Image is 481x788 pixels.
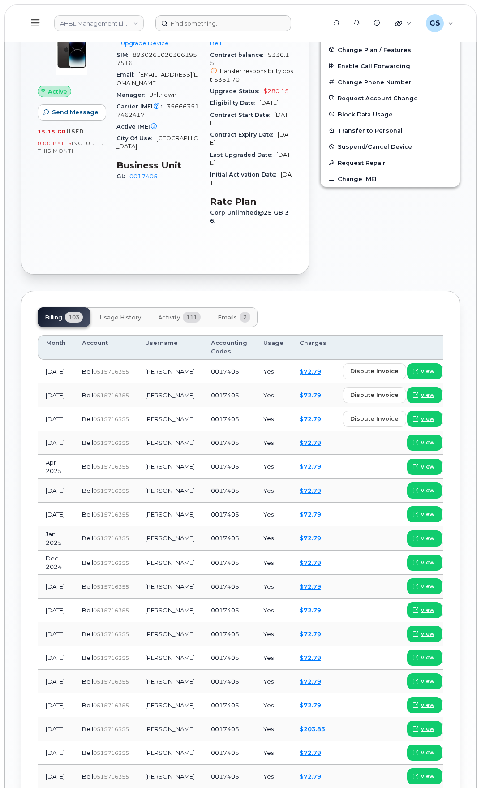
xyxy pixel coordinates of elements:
[421,725,434,733] span: view
[82,392,93,399] span: Bell
[52,108,99,116] span: Send Message
[321,74,460,90] button: Change Phone Number
[211,463,239,470] span: 0017405
[255,693,292,717] td: Yes
[407,626,442,642] a: view
[218,314,237,321] span: Emails
[137,335,203,360] th: Username
[82,487,93,494] span: Bell
[321,42,460,58] button: Change Plan / Features
[100,314,141,321] span: Usage History
[211,439,239,446] span: 0017405
[300,487,321,494] a: $72.79
[38,479,74,503] td: [DATE]
[74,335,137,360] th: Account
[38,646,74,670] td: [DATE]
[116,91,149,98] span: Manager
[82,678,93,685] span: Bell
[321,171,460,187] button: Change IMEI
[300,773,321,780] a: $72.79
[82,654,93,661] span: Bell
[210,196,293,207] h3: Rate Plan
[116,40,169,47] a: + Upgrade Device
[255,479,292,503] td: Yes
[211,534,239,542] span: 0017405
[211,392,239,399] span: 0017405
[93,773,129,780] span: 0515716355
[255,335,292,360] th: Usage
[116,160,199,171] h3: Business Unit
[203,335,255,360] th: Accounting Codes
[210,171,281,178] span: Initial Activation Date
[38,129,66,135] span: 15.15 GB
[93,678,129,685] span: 0515716355
[137,431,203,455] td: [PERSON_NAME]
[210,52,293,84] span: $330.15
[82,463,93,470] span: Bell
[300,654,321,661] a: $72.79
[321,138,460,155] button: Suspend/Cancel Device
[116,71,138,78] span: Email
[38,670,74,693] td: [DATE]
[429,18,440,29] span: GS
[255,599,292,622] td: Yes
[407,506,442,522] a: view
[93,439,129,446] span: 0515716355
[300,702,321,709] a: $72.79
[255,455,292,479] td: Yes
[421,701,434,709] span: view
[421,439,434,447] span: view
[300,463,321,470] a: $72.79
[421,749,434,757] span: view
[38,622,74,646] td: [DATE]
[93,726,129,732] span: 0515716355
[137,455,203,479] td: [PERSON_NAME]
[211,415,239,422] span: 0017405
[93,535,129,542] span: 0515716355
[421,606,434,614] span: view
[407,578,442,594] a: view
[240,312,250,323] span: 2
[211,630,239,637] span: 0017405
[210,112,274,118] span: Contract Start Date
[407,602,442,618] a: view
[255,503,292,526] td: Yes
[255,717,292,741] td: Yes
[300,749,321,756] a: $72.79
[255,551,292,575] td: Yes
[421,391,434,399] span: view
[300,368,321,375] a: $72.79
[211,654,239,661] span: 0017405
[421,463,434,471] span: view
[300,630,321,637] a: $72.79
[211,702,239,709] span: 0017405
[116,123,164,130] span: Active IMEI
[421,487,434,495] span: view
[116,135,156,142] span: City Of Use
[137,575,203,599] td: [PERSON_NAME]
[210,52,268,58] span: Contract balance
[407,768,442,784] a: view
[158,314,180,321] span: Activity
[300,415,321,422] a: $72.79
[137,622,203,646] td: [PERSON_NAME]
[255,360,292,383] td: Yes
[82,630,93,637] span: Bell
[211,487,239,494] span: 0017405
[421,415,434,423] span: view
[421,630,434,638] span: view
[82,368,93,375] span: Bell
[407,745,442,761] a: view
[137,741,203,765] td: [PERSON_NAME]
[82,583,93,590] span: Bell
[300,678,321,685] a: $72.79
[321,106,460,122] button: Block Data Usage
[149,91,176,98] span: Unknown
[321,122,460,138] button: Transfer to Personal
[82,702,93,709] span: Bell
[93,368,129,375] span: 0515716355
[93,583,129,590] span: 0515716355
[93,392,129,399] span: 0515716355
[38,741,74,765] td: [DATE]
[211,368,239,375] span: 0017405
